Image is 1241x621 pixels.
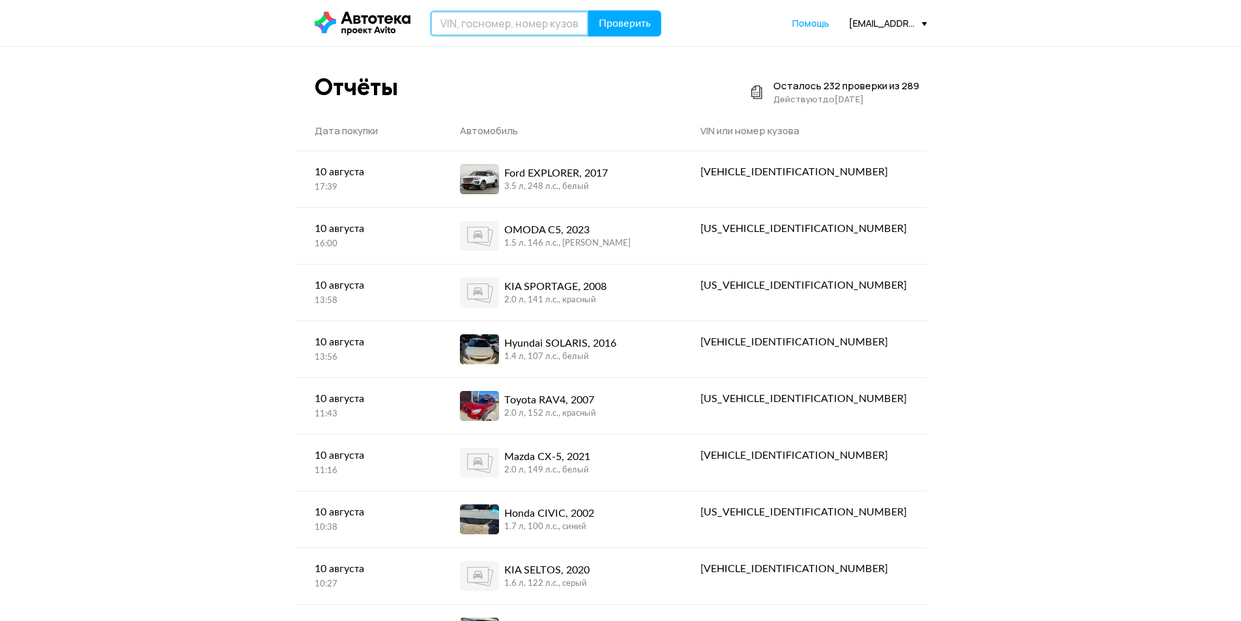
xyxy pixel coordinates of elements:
a: Honda CIVIC, 20021.7 л, 100 л.c., синий [440,491,681,547]
div: 1.5 л, 146 л.c., [PERSON_NAME] [504,238,631,250]
a: 10 августа11:43 [295,378,441,433]
a: [VEHICLE_IDENTIFICATION_NUMBER] [681,435,926,476]
div: 10 августа [315,164,421,180]
div: Toyota RAV4, 2007 [504,392,596,408]
a: Mazda CX-5, 20212.0 л, 149 л.c., белый [440,435,681,491]
a: [US_VEHICLE_IDENTIFICATION_NUMBER] [681,208,926,250]
a: [US_VEHICLE_IDENTIFICATION_NUMBER] [681,491,926,533]
div: 16:00 [315,238,421,250]
div: Осталось 232 проверки из 289 [773,79,919,93]
div: [EMAIL_ADDRESS][DOMAIN_NAME] [849,17,927,29]
a: 10 августа11:16 [295,435,441,490]
div: [US_VEHICLE_IDENTIFICATION_NUMBER] [700,221,907,237]
div: Mazda CX-5, 2021 [504,449,590,465]
a: OMODA C5, 20231.5 л, 146 л.c., [PERSON_NAME] [440,208,681,264]
div: [US_VEHICLE_IDENTIFICATION_NUMBER] [700,278,907,293]
div: 10 августа [315,278,421,293]
div: 13:58 [315,295,421,307]
a: 10 августа13:56 [295,321,441,377]
div: Ford EXPLORER, 2017 [504,166,608,181]
span: Помощь [792,17,829,29]
a: 10 августа10:27 [295,548,441,603]
span: Проверить [599,18,651,29]
div: 17:39 [315,182,421,194]
div: 10 августа [315,448,421,463]
div: Автомобиль [460,124,661,137]
div: 11:16 [315,465,421,477]
a: Ford EXPLORER, 20173.5 л, 248 л.c., белый [440,151,681,207]
div: 3.5 л, 248 л.c., белый [504,181,608,193]
div: 13:56 [315,352,421,364]
button: Проверить [588,10,661,36]
div: VIN или номер кузова [700,124,907,137]
div: 10:38 [315,522,421,534]
a: 10 августа16:00 [295,208,441,263]
div: 2.0 л, 141 л.c., красный [504,295,606,306]
a: Hyundai SOLARIS, 20161.4 л, 107 л.c., белый [440,321,681,377]
a: Помощь [792,17,829,30]
div: KIA SELTOS, 2020 [504,562,590,578]
a: [VEHICLE_IDENTIFICATION_NUMBER] [681,548,926,590]
div: 10 августа [315,221,421,237]
div: [US_VEHICLE_IDENTIFICATION_NUMBER] [700,504,907,520]
div: 10:27 [315,579,421,590]
a: [US_VEHICLE_IDENTIFICATION_NUMBER] [681,378,926,420]
div: Hyundai SOLARIS, 2016 [504,336,616,351]
div: 10 августа [315,561,421,577]
div: Honda CIVIC, 2002 [504,506,594,521]
div: 1.4 л, 107 л.c., белый [504,351,616,363]
div: 1.6 л, 122 л.c., серый [504,578,590,590]
a: KIA SELTOS, 20201.6 л, 122 л.c., серый [440,548,681,604]
div: 10 августа [315,334,421,350]
a: Toyota RAV4, 20072.0 л, 152 л.c., красный [440,378,681,434]
input: VIN, госномер, номер кузова [430,10,589,36]
div: [VEHICLE_IDENTIFICATION_NUMBER] [700,561,907,577]
a: [US_VEHICLE_IDENTIFICATION_NUMBER] [681,265,926,306]
div: OMODA C5, 2023 [504,222,631,238]
a: 10 августа10:38 [295,491,441,547]
div: [VEHICLE_IDENTIFICATION_NUMBER] [700,448,907,463]
div: 10 августа [315,504,421,520]
a: [VEHICLE_IDENTIFICATION_NUMBER] [681,321,926,363]
div: KIA SPORTAGE, 2008 [504,279,606,295]
div: [VEHICLE_IDENTIFICATION_NUMBER] [700,334,907,350]
div: Дата покупки [315,124,421,137]
a: 10 августа17:39 [295,151,441,207]
div: 11:43 [315,409,421,420]
div: Действуют до [DATE] [773,93,919,106]
a: 10 августа13:58 [295,265,441,320]
div: [VEHICLE_IDENTIFICATION_NUMBER] [700,164,907,180]
a: KIA SPORTAGE, 20082.0 л, 141 л.c., красный [440,265,681,321]
div: Отчёты [315,73,398,101]
a: [VEHICLE_IDENTIFICATION_NUMBER] [681,151,926,193]
div: 2.0 л, 149 л.c., белый [504,465,590,476]
div: [US_VEHICLE_IDENTIFICATION_NUMBER] [700,391,907,407]
div: 1.7 л, 100 л.c., синий [504,521,594,533]
div: 10 августа [315,391,421,407]
div: 2.0 л, 152 л.c., красный [504,408,596,420]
